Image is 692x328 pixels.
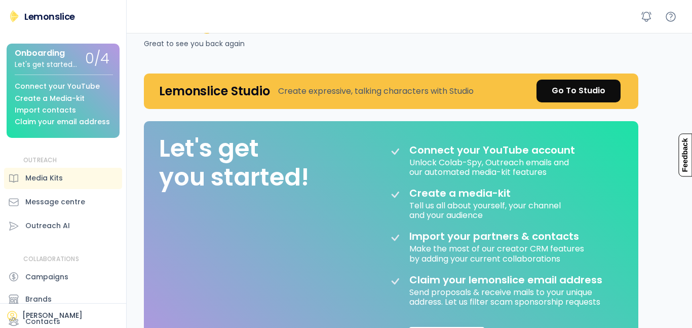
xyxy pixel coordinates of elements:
div: Let's get started... [15,61,77,68]
div: Onboarding [15,49,65,58]
div: Connect your YouTube [15,83,100,90]
div: 0/4 [85,51,109,67]
div: Create expressive, talking characters with Studio [278,85,474,97]
div: Import your partners & contacts [409,230,579,242]
div: Claim your email address [15,118,110,126]
div: Send proposals & receive mails to your unique address. Let us filter scam sponsorship requests [409,286,612,307]
div: Tell us all about yourself, your channel and your audience [409,199,563,220]
div: Import contacts [15,106,76,114]
div: Create a Media-kit [15,95,85,102]
div: Great to see you back again [144,39,245,49]
div: COLLABORATIONS [23,255,79,264]
div: Message centre [25,197,85,207]
div: Media Kits [25,173,63,184]
h4: Lemonslice Studio [159,83,270,99]
div: Claim your lemonslice email address [409,274,602,286]
div: Go To Studio [552,85,605,97]
div: OUTREACH [23,156,57,165]
div: Let's get you started! [159,134,309,192]
img: Lemonslice [8,10,20,22]
div: Create a media-kit [409,187,536,199]
div: Contacts [25,316,60,327]
a: Go To Studio [536,80,621,102]
div: Unlock Colab-Spy, Outreach emails and our automated media-kit features [409,156,571,177]
h4: Hello, ben [144,14,214,35]
div: Make the most of our creator CRM features by adding your current collaborations [409,242,586,263]
div: Campaigns [25,272,68,282]
div: Connect your YouTube account [409,144,575,156]
div: Lemonslice [24,10,75,23]
div: Brands [25,294,52,305]
div: Outreach AI [25,221,70,231]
